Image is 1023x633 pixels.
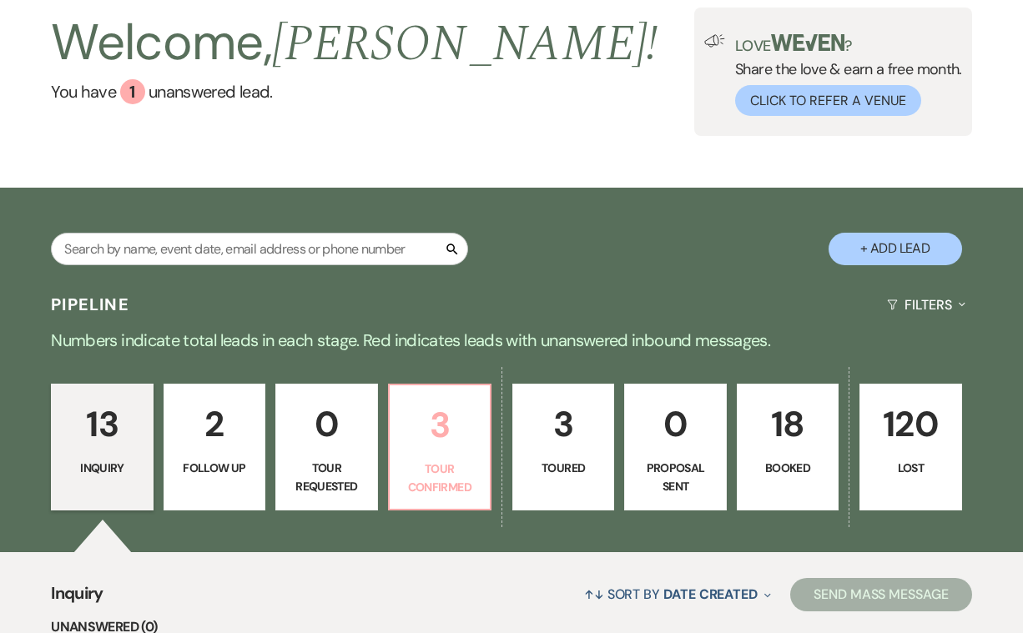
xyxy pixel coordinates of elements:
button: Filters [880,283,971,327]
a: 3Tour Confirmed [388,384,491,510]
p: 3 [523,396,603,452]
img: weven-logo-green.svg [771,34,845,51]
p: 13 [62,396,142,452]
p: Follow Up [174,459,254,477]
h2: Welcome, [51,8,658,79]
p: Toured [523,459,603,477]
p: 3 [400,397,480,453]
a: 2Follow Up [164,384,265,510]
button: Sort By Date Created [577,572,778,616]
div: 1 [120,79,145,104]
a: 18Booked [737,384,839,510]
p: 0 [286,396,366,452]
p: 0 [635,396,715,452]
p: Proposal Sent [635,459,715,496]
span: ↑↓ [584,585,604,603]
p: Tour Requested [286,459,366,496]
a: 120Lost [859,384,961,510]
img: loud-speaker-illustration.svg [704,34,725,48]
p: Tour Confirmed [400,460,480,497]
p: 120 [870,396,950,452]
p: Booked [748,459,828,477]
h3: Pipeline [51,293,129,316]
a: You have 1 unanswered lead. [51,79,658,104]
span: Inquiry [51,580,103,616]
span: Date Created [663,585,758,603]
a: 0Tour Requested [275,384,377,510]
div: Share the love & earn a free month. [725,34,962,116]
p: 18 [748,396,828,452]
a: 13Inquiry [51,384,153,510]
p: Love ? [735,34,962,53]
button: + Add Lead [829,233,962,265]
input: Search by name, event date, email address or phone number [51,233,468,265]
button: Send Mass Message [790,578,972,611]
span: [PERSON_NAME] ! [272,6,658,83]
a: 3Toured [512,384,614,510]
p: Lost [870,459,950,477]
p: Inquiry [62,459,142,477]
button: Click to Refer a Venue [735,85,921,116]
a: 0Proposal Sent [624,384,726,510]
p: 2 [174,396,254,452]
